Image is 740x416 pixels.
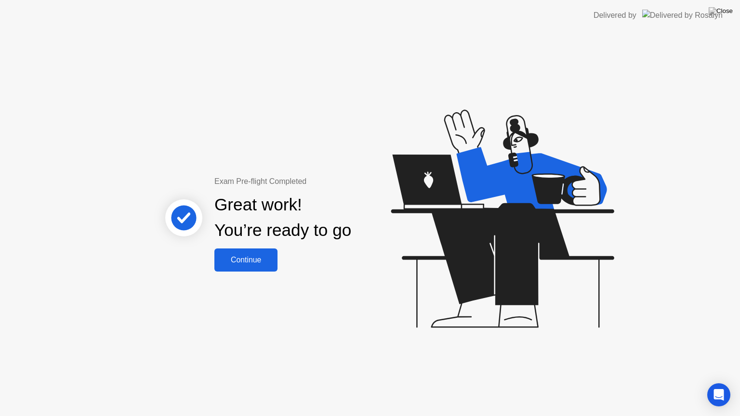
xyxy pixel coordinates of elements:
[214,248,277,272] button: Continue
[594,10,636,21] div: Delivered by
[707,383,730,406] div: Open Intercom Messenger
[214,192,351,243] div: Great work! You’re ready to go
[217,256,275,264] div: Continue
[214,176,413,187] div: Exam Pre-flight Completed
[642,10,723,21] img: Delivered by Rosalyn
[709,7,733,15] img: Close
